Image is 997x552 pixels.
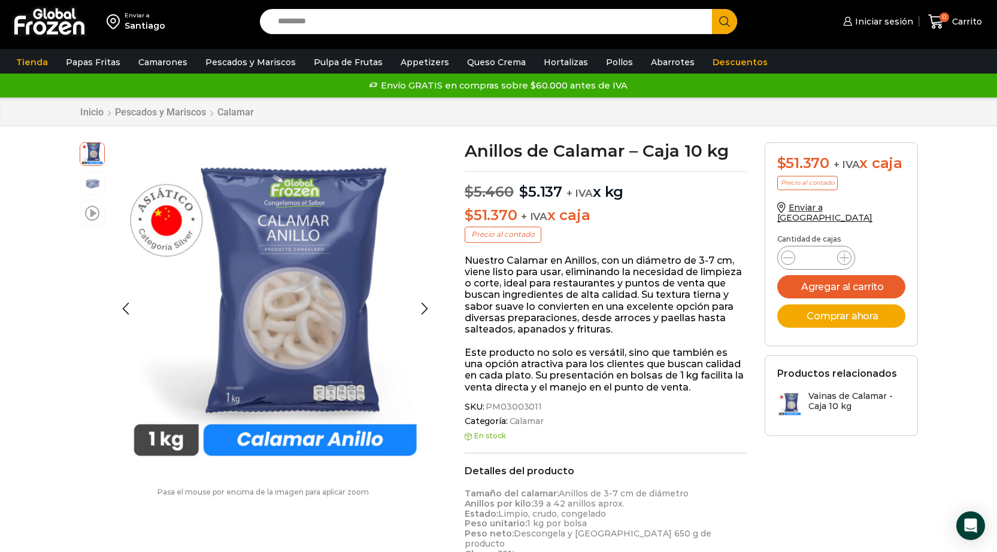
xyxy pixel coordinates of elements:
[521,211,547,222] span: + IVA
[465,432,747,440] p: En stock
[484,402,542,412] span: PM03003011
[508,416,544,426] a: Calamar
[600,51,639,74] a: Pollos
[519,183,562,200] bdi: 5.137
[777,155,905,172] div: x caja
[465,402,747,412] span: SKU:
[465,207,747,224] p: x caja
[60,51,126,74] a: Papas Fritas
[465,528,514,539] strong: Peso neto:
[840,10,913,33] a: Iniciar sesión
[465,255,747,335] p: Nuestro Calamar en Anillos, con un diámetro de 3-7 cm, viene listo para usar, eliminando la neces...
[834,158,860,170] span: + IVA
[465,227,541,242] p: Precio al contado
[410,294,440,324] div: Next slide
[712,9,737,34] button: Search button
[80,141,104,165] span: Calamar-anillo
[925,8,985,36] a: 0 Carrito
[777,154,829,172] bdi: 51.370
[852,16,913,28] span: Iniciar sesión
[111,294,141,324] div: Previous slide
[465,416,747,426] span: Categoría:
[465,508,498,519] strong: Estado:
[125,11,165,20] div: Enviar a
[805,249,828,266] input: Product quantity
[777,235,905,243] p: Cantidad de cajas
[80,106,104,118] a: Inicio
[808,391,905,411] h3: Vainas de Calamar - Caja 10 kg
[465,183,474,200] span: $
[114,106,207,118] a: Pescados y Mariscos
[940,13,949,22] span: 0
[465,465,747,477] h2: Detalles del producto
[80,106,254,118] nav: Breadcrumb
[465,183,514,200] bdi: 5.460
[111,142,440,471] div: 1 / 3
[217,106,254,118] a: Calamar
[777,368,897,379] h2: Productos relacionados
[465,171,747,201] p: x kg
[645,51,701,74] a: Abarrotes
[566,187,593,199] span: + IVA
[519,183,528,200] span: $
[132,51,193,74] a: Camarones
[707,51,774,74] a: Descuentos
[80,172,104,196] span: 3
[777,176,838,190] p: Precio al contado
[949,16,982,28] span: Carrito
[111,142,440,471] img: Calamar-anillo
[777,304,905,328] button: Comprar ahora
[465,206,517,224] bdi: 51.370
[465,206,474,224] span: $
[777,275,905,298] button: Agregar al carrito
[777,391,905,417] a: Vainas de Calamar - Caja 10 kg
[777,202,873,223] a: Enviar a [GEOGRAPHIC_DATA]
[465,347,744,393] span: Este producto no solo es versátil, sino que también es una opción atractiva para los clientes que...
[538,51,594,74] a: Hortalizas
[461,51,532,74] a: Queso Crema
[465,498,533,509] strong: Anillos por kilo:
[125,20,165,32] div: Santiago
[107,11,125,32] img: address-field-icon.svg
[308,51,389,74] a: Pulpa de Frutas
[465,488,559,499] strong: Tamaño del calamar:
[956,511,985,540] div: Open Intercom Messenger
[395,51,455,74] a: Appetizers
[465,518,527,529] strong: Peso unitario:
[10,51,54,74] a: Tienda
[199,51,302,74] a: Pescados y Mariscos
[465,142,747,159] h1: Anillos de Calamar – Caja 10 kg
[80,488,447,496] p: Pasa el mouse por encima de la imagen para aplicar zoom
[777,154,786,172] span: $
